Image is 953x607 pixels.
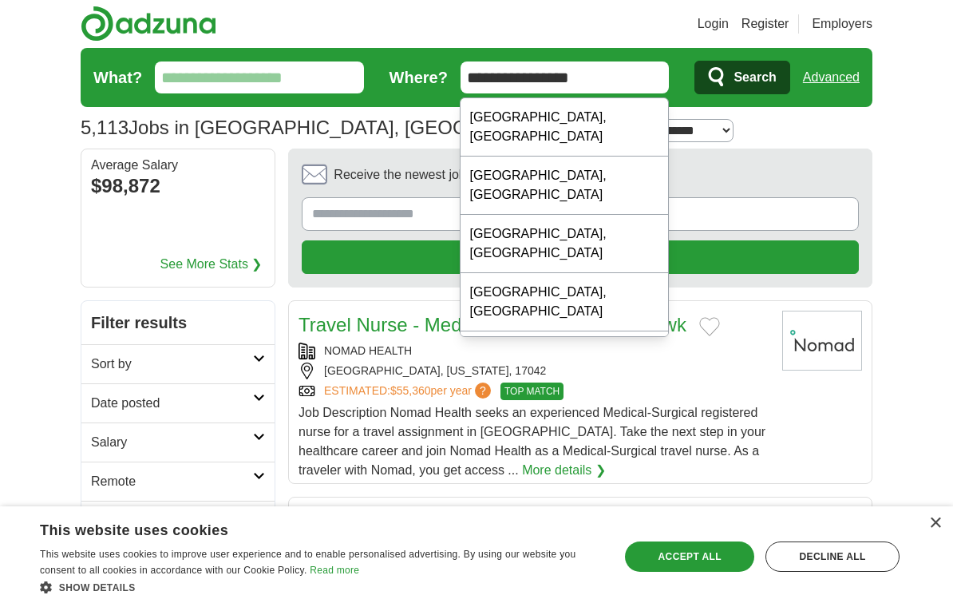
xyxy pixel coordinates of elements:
[625,542,754,572] div: Accept all
[81,344,275,383] a: Sort by
[522,461,606,480] a: More details ❯
[59,582,136,593] span: Show details
[803,61,860,93] a: Advanced
[91,472,253,491] h2: Remote
[390,65,448,89] label: Where?
[40,549,575,576] span: This website uses cookies to improve user experience and to enable personalised advertising. By u...
[782,311,862,371] img: Nomad Health logo
[461,215,668,273] div: [GEOGRAPHIC_DATA], [GEOGRAPHIC_DATA]
[461,157,668,215] div: [GEOGRAPHIC_DATA], [GEOGRAPHIC_DATA]
[91,172,265,200] div: $98,872
[81,383,275,423] a: Date posted
[698,14,729,34] a: Login
[93,65,142,89] label: What?
[81,117,604,138] h1: Jobs in [GEOGRAPHIC_DATA], [GEOGRAPHIC_DATA]
[324,383,494,400] a: ESTIMATED:$55,360per year?
[765,542,900,572] div: Decline all
[91,433,253,452] h2: Salary
[334,165,607,184] span: Receive the newest jobs for this search :
[81,113,129,142] span: 5,113
[81,423,275,462] a: Salary
[299,406,765,477] span: Job Description Nomad Health seeks an experienced Medical-Surgical registered nurse for a travel ...
[81,6,216,42] img: Adzuna logo
[324,344,412,357] a: NOMAD HEALTH
[461,331,668,390] div: [GEOGRAPHIC_DATA], [GEOGRAPHIC_DATA]
[299,363,769,379] div: [GEOGRAPHIC_DATA], [US_STATE], 17042
[500,383,563,400] span: TOP MATCH
[741,14,789,34] a: Register
[302,240,859,274] button: Create alert
[310,565,359,576] a: Read more, opens a new window
[694,61,789,94] button: Search
[812,14,872,34] a: Employers
[929,518,941,530] div: Close
[40,516,563,540] div: This website uses cookies
[81,501,275,540] a: Location
[461,273,668,331] div: [GEOGRAPHIC_DATA], [GEOGRAPHIC_DATA]
[91,394,253,413] h2: Date posted
[81,301,275,344] h2: Filter results
[160,255,263,274] a: See More Stats ❯
[299,314,686,335] a: Travel Nurse - Medical-Surgical RN $1980/wk
[390,384,431,397] span: $55,360
[91,159,265,172] div: Average Salary
[734,61,776,93] span: Search
[91,355,253,374] h2: Sort by
[40,579,603,595] div: Show details
[699,317,720,336] button: Add to favorite jobs
[461,98,668,157] div: [GEOGRAPHIC_DATA], [GEOGRAPHIC_DATA]
[475,383,491,399] span: ?
[81,462,275,501] a: Remote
